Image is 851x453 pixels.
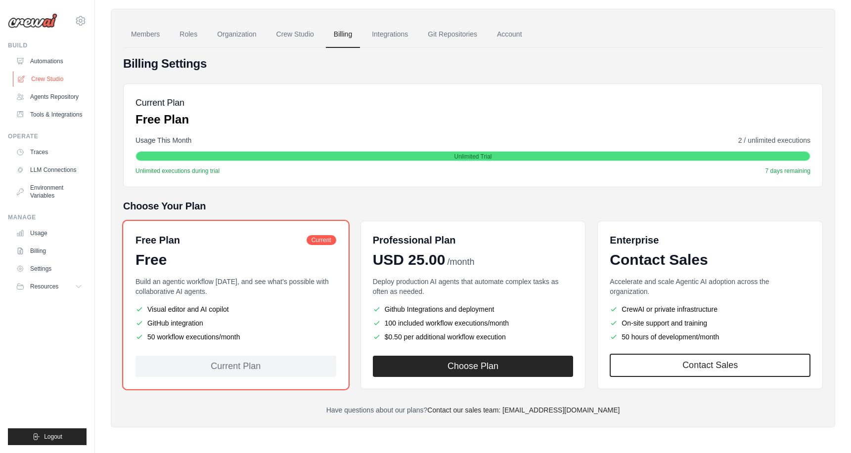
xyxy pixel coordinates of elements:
[8,13,57,28] img: Logo
[123,21,168,48] a: Members
[765,167,810,175] span: 7 days remaining
[44,433,62,441] span: Logout
[373,318,574,328] li: 100 included workflow executions/month
[420,21,485,48] a: Git Repositories
[30,283,58,290] span: Resources
[610,304,810,314] li: CrewAI or private infrastructure
[12,279,87,294] button: Resources
[12,144,87,160] a: Traces
[13,71,88,87] a: Crew Studio
[135,167,220,175] span: Unlimited executions during trial
[610,332,810,342] li: 50 hours of development/month
[12,243,87,259] a: Billing
[610,354,810,377] a: Contact Sales
[135,233,180,247] h6: Free Plan
[454,153,492,161] span: Unlimited Trial
[427,406,620,414] a: Contact our sales team: [EMAIL_ADDRESS][DOMAIN_NAME]
[8,132,87,140] div: Operate
[12,162,87,178] a: LLM Connections
[610,277,810,296] p: Accelerate and scale Agentic AI adoption across the organization.
[373,304,574,314] li: Github Integrations and deployment
[135,332,336,342] li: 50 workflow executions/month
[123,56,823,72] h4: Billing Settings
[610,233,810,247] h6: Enterprise
[135,304,336,314] li: Visual editor and AI copilot
[610,251,810,269] div: Contact Sales
[123,199,823,213] h5: Choose Your Plan
[489,21,530,48] a: Account
[307,235,336,245] span: Current
[12,225,87,241] a: Usage
[447,255,474,269] span: /month
[209,21,264,48] a: Organization
[12,89,87,105] a: Agents Repository
[373,277,574,296] p: Deploy production AI agents that automate complex tasks as often as needed.
[364,21,416,48] a: Integrations
[8,428,87,445] button: Logout
[135,356,336,377] div: Current Plan
[12,180,87,204] a: Environment Variables
[373,251,446,269] span: USD 25.00
[610,318,810,328] li: On-site support and training
[373,356,574,377] button: Choose Plan
[269,21,322,48] a: Crew Studio
[172,21,205,48] a: Roles
[326,21,360,48] a: Billing
[373,332,574,342] li: $0.50 per additional workflow execution
[12,261,87,277] a: Settings
[135,251,336,269] div: Free
[123,405,823,415] p: Have questions about our plans?
[135,135,191,145] span: Usage This Month
[12,53,87,69] a: Automations
[738,135,810,145] span: 2 / unlimited executions
[135,277,336,296] p: Build an agentic workflow [DATE], and see what's possible with collaborative AI agents.
[135,318,336,328] li: GitHub integration
[135,96,189,110] h5: Current Plan
[8,213,87,221] div: Manage
[373,233,456,247] h6: Professional Plan
[8,41,87,49] div: Build
[135,112,189,127] p: Free Plan
[12,107,87,123] a: Tools & Integrations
